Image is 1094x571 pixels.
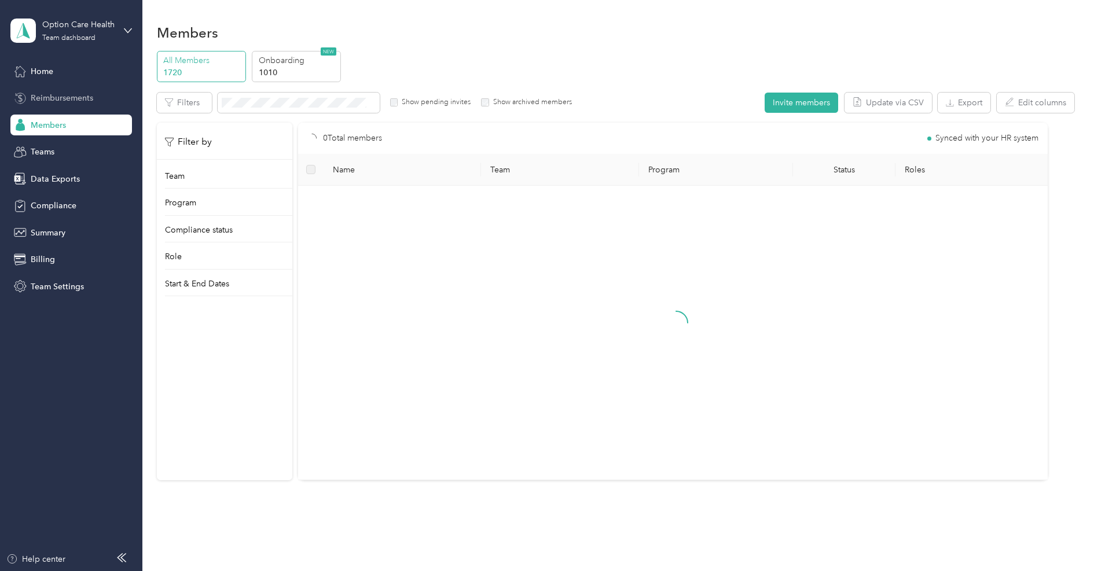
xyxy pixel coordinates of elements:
button: Export [938,93,990,113]
th: Team [481,154,639,186]
span: Team Settings [31,281,84,293]
span: NEW [321,47,336,56]
th: Roles [895,154,1053,186]
iframe: Everlance-gr Chat Button Frame [1029,506,1094,571]
p: 0 Total members [323,132,382,145]
p: Onboarding [259,54,337,67]
h1: Members [157,27,218,39]
button: Invite members [765,93,838,113]
span: Reimbursements [31,92,93,104]
span: Home [31,65,53,78]
label: Show pending invites [398,97,471,108]
p: Compliance status [165,224,233,236]
p: All Members [163,54,242,67]
p: Start & End Dates [165,278,229,290]
p: Team [165,170,185,182]
span: Synced with your HR system [935,134,1038,142]
button: Edit columns [997,93,1074,113]
span: Billing [31,253,55,266]
div: Team dashboard [42,35,96,42]
p: Role [165,250,182,263]
button: Filters [157,93,212,113]
span: Members [31,119,66,131]
p: Program [165,197,196,209]
button: Update via CSV [845,93,932,113]
label: Show archived members [489,97,572,108]
th: Name [324,154,482,186]
span: Name [333,165,472,175]
span: Compliance [31,200,76,212]
p: 1010 [259,67,337,79]
span: Data Exports [31,173,80,185]
span: Teams [31,146,54,158]
th: Status [793,154,895,186]
div: Option Care Health [42,19,115,31]
span: Summary [31,227,65,239]
th: Program [639,154,793,186]
p: Filter by [165,135,212,149]
button: Help center [6,553,65,565]
p: 1720 [163,67,242,79]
